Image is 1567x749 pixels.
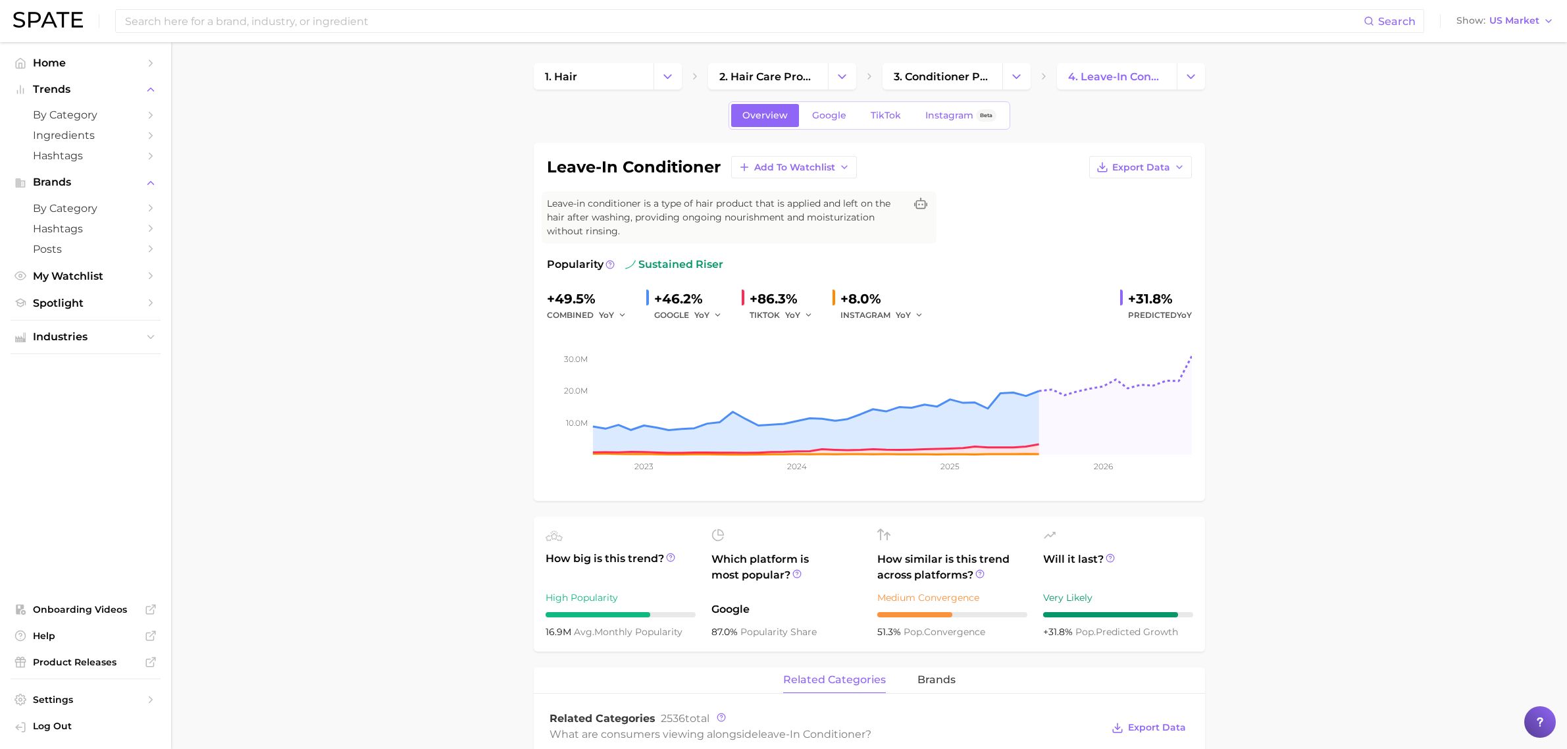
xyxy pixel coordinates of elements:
span: Trends [33,84,138,95]
div: Medium Convergence [877,590,1027,606]
tspan: 2024 [786,461,806,471]
a: Overview [731,104,799,127]
a: 3. conditioner products [883,63,1002,90]
span: +31.8% [1043,626,1075,638]
span: 2. hair care products [719,70,817,83]
span: sustained riser [625,257,723,272]
span: Industries [33,331,138,343]
span: brands [917,674,956,686]
span: Overview [742,110,788,121]
input: Search here for a brand, industry, or ingredient [124,10,1364,32]
span: Hashtags [33,149,138,162]
h1: leave-in conditioner [547,159,721,175]
span: Home [33,57,138,69]
button: Export Data [1089,156,1192,178]
div: combined [547,307,636,323]
button: Brands [11,172,161,192]
button: Change Category [828,63,856,90]
span: YoY [694,309,709,321]
span: Related Categories [550,712,655,725]
a: 2. hair care products [708,63,828,90]
a: InstagramBeta [914,104,1008,127]
abbr: popularity index [1075,626,1096,638]
button: Trends [11,80,161,99]
span: Help [33,630,138,642]
span: Spotlight [33,297,138,309]
span: Add to Watchlist [754,162,835,173]
span: US Market [1489,17,1539,24]
a: TikTok [860,104,912,127]
div: +8.0% [840,288,933,309]
span: Google [812,110,846,121]
span: Product Releases [33,656,138,668]
span: Posts [33,243,138,255]
button: ShowUS Market [1453,13,1557,30]
span: monthly popularity [574,626,682,638]
button: YoY [896,307,924,323]
span: total [661,712,709,725]
a: by Category [11,198,161,219]
span: Hashtags [33,222,138,235]
span: 16.9m [546,626,574,638]
a: Posts [11,239,161,259]
a: Google [801,104,858,127]
span: by Category [33,202,138,215]
div: GOOGLE [654,307,731,323]
button: Change Category [1002,63,1031,90]
button: YoY [785,307,813,323]
span: Search [1378,15,1416,28]
span: Onboarding Videos [33,604,138,615]
span: 51.3% [877,626,904,638]
span: related categories [783,674,886,686]
a: 1. hair [534,63,654,90]
span: YoY [896,309,911,321]
span: Will it last? [1043,552,1193,583]
span: Which platform is most popular? [711,552,861,595]
abbr: average [574,626,594,638]
div: 5 / 10 [877,612,1027,617]
a: by Category [11,105,161,125]
span: YoY [1177,310,1192,320]
a: Help [11,626,161,646]
span: leave-in conditioner [758,728,865,740]
tspan: 2025 [940,461,960,471]
a: Spotlight [11,293,161,313]
span: Google [711,602,861,617]
span: 4. leave-in conditioner [1068,70,1166,83]
a: Hashtags [11,219,161,239]
a: Product Releases [11,652,161,672]
div: High Popularity [546,590,696,606]
button: Change Category [654,63,682,90]
a: Settings [11,690,161,710]
span: Popularity [547,257,604,272]
span: predicted growth [1075,626,1178,638]
button: Industries [11,327,161,347]
span: Instagram [925,110,973,121]
span: Show [1456,17,1485,24]
img: sustained riser [625,259,636,270]
span: My Watchlist [33,270,138,282]
div: +46.2% [654,288,731,309]
a: 4. leave-in conditioner [1057,63,1177,90]
span: Leave-in conditioner is a type of hair product that is applied and left on the hair after washing... [547,197,905,238]
a: My Watchlist [11,266,161,286]
div: INSTAGRAM [840,307,933,323]
button: YoY [694,307,723,323]
span: Brands [33,176,138,188]
button: Add to Watchlist [731,156,857,178]
div: Very Likely [1043,590,1193,606]
span: popularity share [740,626,817,638]
span: by Category [33,109,138,121]
div: TIKTOK [750,307,822,323]
a: Onboarding Videos [11,600,161,619]
span: 87.0% [711,626,740,638]
button: Export Data [1108,719,1189,737]
img: SPATE [13,12,83,28]
div: +31.8% [1128,288,1192,309]
span: Ingredients [33,129,138,142]
span: YoY [785,309,800,321]
span: 2536 [661,712,685,725]
span: How big is this trend? [546,551,696,583]
span: YoY [599,309,614,321]
tspan: 2026 [1093,461,1112,471]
